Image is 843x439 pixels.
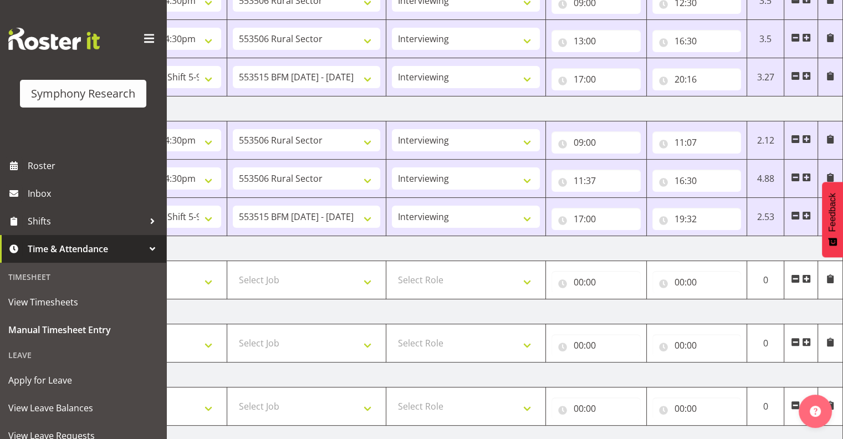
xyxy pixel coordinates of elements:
[747,387,784,426] td: 0
[652,334,742,356] input: Click to select...
[28,157,161,174] span: Roster
[747,121,784,160] td: 2.12
[3,344,164,366] div: Leave
[31,85,135,102] div: Symphony Research
[3,366,164,394] a: Apply for Leave
[3,288,164,316] a: View Timesheets
[810,406,821,417] img: help-xxl-2.png
[3,394,164,422] a: View Leave Balances
[652,131,742,154] input: Click to select...
[551,334,641,356] input: Click to select...
[652,208,742,230] input: Click to select...
[827,193,837,232] span: Feedback
[8,28,100,50] img: Rosterit website logo
[652,170,742,192] input: Click to select...
[551,397,641,420] input: Click to select...
[822,182,843,257] button: Feedback - Show survey
[747,160,784,198] td: 4.88
[652,397,742,420] input: Click to select...
[551,68,641,90] input: Click to select...
[8,321,158,338] span: Manual Timesheet Entry
[28,213,144,229] span: Shifts
[3,266,164,288] div: Timesheet
[8,400,158,416] span: View Leave Balances
[551,208,641,230] input: Click to select...
[68,236,843,261] td: [DATE]
[551,131,641,154] input: Click to select...
[747,324,784,363] td: 0
[747,20,784,58] td: 3.5
[551,271,641,293] input: Click to select...
[747,58,784,96] td: 3.27
[652,30,742,52] input: Click to select...
[747,261,784,299] td: 0
[68,96,843,121] td: [DATE]
[68,363,843,387] td: [DATE]
[551,170,641,192] input: Click to select...
[28,241,144,257] span: Time & Attendance
[28,185,161,202] span: Inbox
[3,316,164,344] a: Manual Timesheet Entry
[652,68,742,90] input: Click to select...
[68,299,843,324] td: [DATE]
[8,294,158,310] span: View Timesheets
[551,30,641,52] input: Click to select...
[8,372,158,389] span: Apply for Leave
[652,271,742,293] input: Click to select...
[747,198,784,236] td: 2.53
